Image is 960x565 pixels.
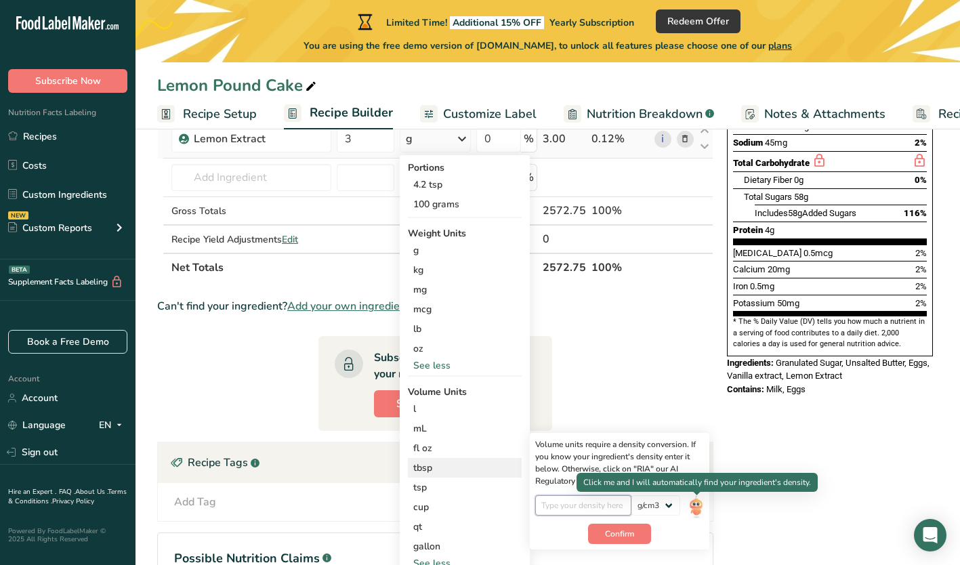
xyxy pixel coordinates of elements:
[194,131,322,147] div: Lemon Extract
[915,281,927,291] span: 2%
[408,339,522,358] div: oz
[282,233,298,246] span: Edit
[171,232,331,247] div: Recipe Yield Adjustments
[374,390,493,417] button: Subscribe Now
[667,14,729,28] span: Redeem Offer
[733,158,810,168] span: Total Carbohydrate
[794,175,804,185] span: 0g
[413,480,516,495] div: tsp
[915,298,927,308] span: 2%
[777,298,799,308] span: 50mg
[171,204,331,218] div: Gross Totals
[171,164,331,191] input: Add Ingredient
[183,105,257,123] span: Recipe Setup
[915,175,927,185] span: 0%
[408,319,522,339] div: lb
[413,421,516,436] div: mL
[755,208,856,218] span: Includes Added Sugars
[765,225,774,235] span: 4g
[408,175,522,194] div: 4.2 tsp
[733,298,775,308] span: Potassium
[408,280,522,299] div: mg
[768,264,790,274] span: 20mg
[8,221,92,235] div: Custom Reports
[914,519,946,551] div: Open Intercom Messenger
[408,226,522,240] div: Weight Units
[764,105,885,123] span: Notes & Attachments
[408,299,522,319] div: mcg
[443,105,537,123] span: Customize Label
[59,487,75,497] a: FAQ .
[355,14,634,30] div: Limited Time!
[733,264,766,274] span: Calcium
[52,497,94,506] a: Privacy Policy
[782,121,809,131] span: 170mg
[583,476,811,488] p: Click me and I will automatically find your ingredient's density.
[408,240,522,260] div: g
[804,248,833,258] span: 0.5mcg
[733,281,748,291] span: Iron
[794,192,808,202] span: 58g
[766,384,806,394] span: Milk, Eggs
[8,69,127,93] button: Subscribe Now
[8,413,66,437] a: Language
[169,253,540,281] th: Net Totals
[35,74,101,88] span: Subscribe Now
[543,131,586,147] div: 3.00
[788,208,802,218] span: 58g
[904,208,927,218] span: 116%
[413,441,516,455] div: fl oz
[768,39,792,52] span: plans
[727,358,774,368] span: Ingredients:
[310,104,393,122] span: Recipe Builder
[915,264,927,274] span: 2%
[535,495,632,516] input: Type your density here
[413,500,516,514] div: cup
[688,495,703,519] img: ai-bot.1dcbe71.gif
[733,138,763,148] span: Sodium
[8,487,56,497] a: Hire an Expert .
[420,99,537,129] a: Customize Label
[741,99,885,129] a: Notes & Attachments
[654,131,671,148] a: i
[733,316,927,350] section: * The % Daily Value (DV) tells you how much a nutrient in a serving of food contributes to a dail...
[543,231,586,247] div: 0
[543,203,586,219] div: 2572.75
[396,396,471,412] span: Subscribe Now
[588,524,651,544] button: Confirm
[535,438,704,487] div: Volume units require a density conversion. If you know your ingredient's density enter it below. ...
[765,138,787,148] span: 45mg
[540,253,589,281] th: 2572.75
[744,175,792,185] span: Dietary Fiber
[587,105,703,123] span: Nutrition Breakdown
[733,248,801,258] span: [MEDICAL_DATA]
[9,266,30,274] div: BETA
[8,487,127,506] a: Terms & Conditions .
[591,131,649,147] div: 0.12%
[591,203,649,219] div: 100%
[733,225,763,235] span: Protein
[157,298,713,314] div: Can't find your ingredient?
[8,527,127,543] div: Powered By FoodLabelMaker © 2025 All Rights Reserved
[8,330,127,354] a: Book a Free Demo
[284,98,393,130] a: Recipe Builder
[374,350,525,382] div: Subscribe to a plan to Unlock your recipe
[75,487,108,497] a: About Us .
[450,16,544,29] span: Additional 15% OFF
[408,161,522,175] div: Portions
[733,121,780,131] span: Cholesterol
[656,9,740,33] button: Redeem Offer
[564,99,714,129] a: Nutrition Breakdown
[744,192,792,202] span: Total Sugars
[287,298,410,314] span: Add your own ingredient
[915,138,927,148] span: 2%
[727,384,764,394] span: Contains:
[727,358,930,381] span: Granulated Sugar, Unsalted Butter, Eggs, Vanilla extract, Lemon Extract
[304,39,792,53] span: You are using the free demo version of [DOMAIN_NAME], to unlock all features please choose one of...
[549,16,634,29] span: Yearly Subscription
[408,194,522,214] div: 100 grams
[909,121,927,131] span: 56%
[915,248,927,258] span: 2%
[174,494,216,510] div: Add Tag
[408,358,522,373] div: See less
